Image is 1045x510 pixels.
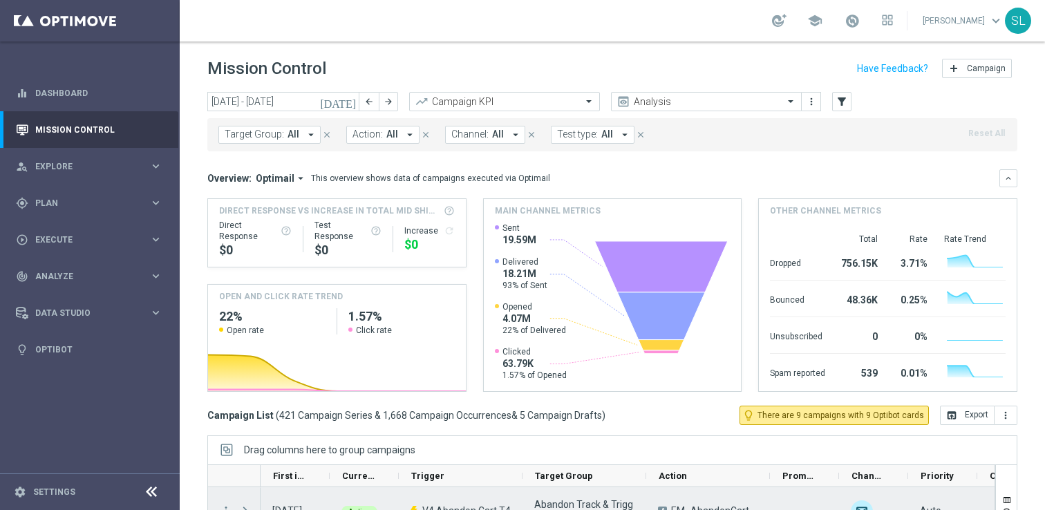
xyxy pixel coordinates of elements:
[770,361,825,383] div: Spam reported
[659,471,687,481] span: Action
[16,343,28,356] i: lightbulb
[990,471,1021,481] span: Optibot
[322,130,332,140] i: close
[551,126,634,144] button: Test type: All arrow_drop_down
[33,488,75,496] a: Settings
[314,220,382,242] div: Test Response
[842,361,878,383] div: 539
[276,409,279,422] span: (
[999,169,1017,187] button: keyboard_arrow_down
[535,471,593,481] span: Target Group
[495,205,601,217] h4: Main channel metrics
[944,234,1006,245] div: Rate Trend
[348,308,455,325] h2: 1.57%
[740,406,929,425] button: lightbulb_outline There are 9 campaigns with 9 Optibot cards
[832,92,851,111] button: filter_alt
[219,220,292,242] div: Direct Response
[502,223,536,234] span: Sent
[502,234,536,246] span: 19.59M
[305,129,317,141] i: arrow_drop_down
[149,306,162,319] i: keyboard_arrow_right
[492,129,504,140] span: All
[16,75,162,111] div: Dashboard
[15,198,163,209] div: gps_fixed Plan keyboard_arrow_right
[444,225,455,236] button: refresh
[502,280,547,291] span: 93% of Sent
[16,197,28,209] i: gps_fixed
[15,344,163,355] button: lightbulb Optibot
[311,172,550,185] div: This overview shows data of campaigns executed via Optimail
[948,63,959,74] i: add
[16,160,149,173] div: Explore
[842,234,878,245] div: Total
[940,406,995,425] button: open_in_browser Export
[35,111,162,148] a: Mission Control
[294,172,307,185] i: arrow_drop_down
[359,92,379,111] button: arrow_back
[525,127,538,142] button: close
[940,409,1017,420] multiple-options-button: Export to CSV
[782,471,816,481] span: Promotions
[894,361,928,383] div: 0.01%
[520,409,602,422] span: 5 Campaign Drafts
[16,331,162,368] div: Optibot
[1005,8,1031,34] div: SL
[770,287,825,310] div: Bounced
[842,251,878,273] div: 756.15K
[16,111,162,148] div: Mission Control
[807,13,822,28] span: school
[35,272,149,281] span: Analyze
[256,172,294,185] span: Optimail
[420,127,432,142] button: close
[502,346,567,357] span: Clicked
[318,92,359,113] button: [DATE]
[894,287,928,310] div: 0.25%
[842,287,878,310] div: 48.36K
[273,471,306,481] span: First in Range
[619,129,631,141] i: arrow_drop_down
[279,409,511,422] span: 421 Campaign Series & 1,668 Campaign Occurrences
[207,409,605,422] h3: Campaign List
[35,331,162,368] a: Optibot
[502,267,547,280] span: 18.21M
[35,199,149,207] span: Plan
[851,471,885,481] span: Channel
[207,172,252,185] h3: Overview:
[636,130,646,140] i: close
[15,271,163,282] button: track_changes Analyze keyboard_arrow_right
[219,242,292,258] div: $0
[225,129,284,140] span: Target Group:
[946,410,957,421] i: open_in_browser
[857,64,928,73] input: Have Feedback?
[502,312,566,325] span: 4.07M
[16,270,28,283] i: track_changes
[321,127,333,142] button: close
[502,357,567,370] span: 63.79K
[527,130,536,140] i: close
[15,88,163,99] button: equalizer Dashboard
[384,97,393,106] i: arrow_forward
[244,444,415,455] span: Drag columns here to group campaigns
[35,162,149,171] span: Explore
[16,234,28,246] i: play_circle_outline
[770,205,881,217] h4: Other channel metrics
[742,409,755,422] i: lightbulb_outline
[611,92,802,111] ng-select: Analysis
[149,270,162,283] i: keyboard_arrow_right
[342,471,375,481] span: Current Status
[15,124,163,135] button: Mission Control
[244,444,415,455] div: Row Groups
[15,234,163,245] div: play_circle_outline Execute keyboard_arrow_right
[207,59,326,79] h1: Mission Control
[411,471,444,481] span: Trigger
[16,197,149,209] div: Plan
[356,325,392,336] span: Click rate
[15,308,163,319] button: Data Studio keyboard_arrow_right
[288,129,299,140] span: All
[509,129,522,141] i: arrow_drop_down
